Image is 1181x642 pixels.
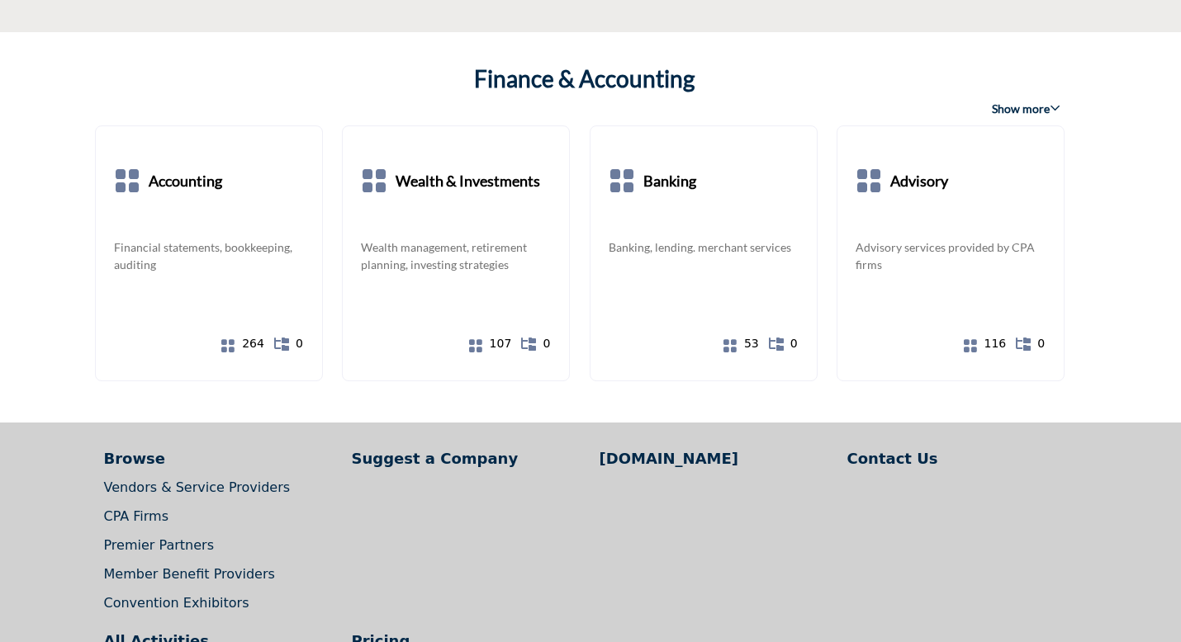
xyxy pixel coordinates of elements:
a: Premier Partners [104,537,214,553]
a: [DOMAIN_NAME] [600,447,830,470]
a: Contact Us [847,447,1078,470]
a: Browse [104,447,334,470]
i: Show All 0 Sub-Categories [274,338,289,351]
i: Show All 53 Companies [723,338,738,353]
a: CPA Firms [104,508,169,524]
i: Show All 0 Sub-Categories [1016,338,1031,351]
a: 0 [770,329,799,358]
a: Convention Exhibitors [104,595,249,611]
i: Show All 116 Companies [963,338,978,353]
a: Advisory [890,144,948,219]
a: Advisory services provided by CPA firms [856,238,1046,273]
a: Accounting [149,144,222,219]
span: 0 [1037,335,1045,352]
span: 264 [242,335,264,352]
i: Show All 107 Companies [468,338,483,353]
a: Financial statements, bookkeeping, auditing [114,238,304,273]
a: 107 [483,329,512,358]
a: 116 [978,329,1007,358]
a: Wealth management, retirement planning, investing strategies [361,238,551,273]
a: Banking [643,144,696,219]
i: Show All 0 Sub-Categories [521,338,536,351]
a: 0 [275,329,304,358]
a: Wealth & Investments [396,144,540,219]
span: 0 [790,335,798,352]
span: 0 [543,335,550,352]
a: Vendors & Service Providers [104,479,291,495]
a: Suggest a Company [352,447,582,470]
a: Banking, lending. merchant services [609,238,791,256]
a: Finance & Accounting [474,65,695,93]
a: 0 [1017,329,1046,358]
span: 116 [984,335,1007,352]
i: Show All 264 Companies [221,338,235,353]
a: Member Benefit Providers [104,566,275,582]
a: 0 [522,329,551,358]
span: 53 [744,335,759,352]
span: Show more [992,101,1060,117]
span: 0 [296,335,303,352]
span: 107 [490,335,512,352]
a: 264 [236,329,265,358]
a: 53 [731,329,760,358]
i: Show All 0 Sub-Categories [769,338,784,351]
